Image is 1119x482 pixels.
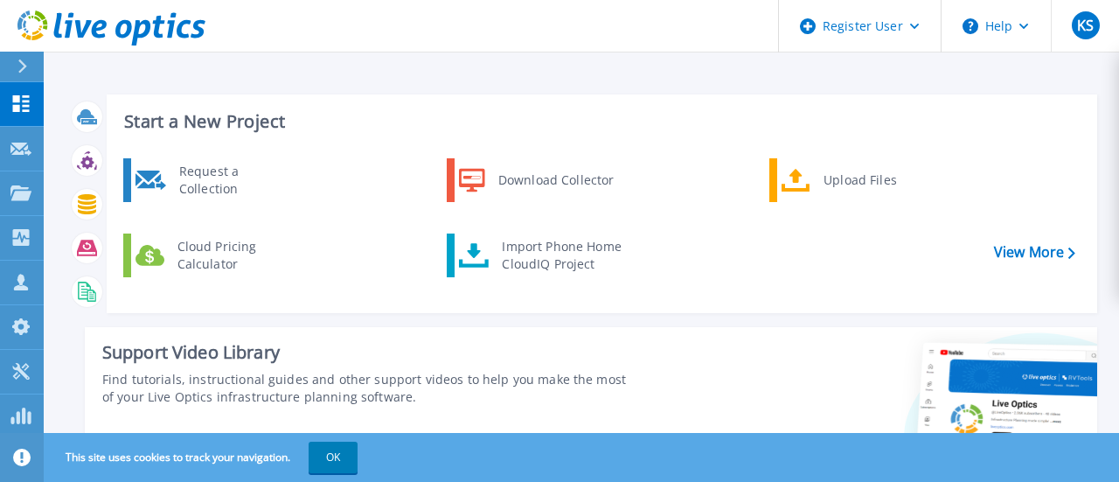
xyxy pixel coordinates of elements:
[994,244,1075,261] a: View More
[493,238,629,273] div: Import Phone Home CloudIQ Project
[1077,18,1094,32] span: KS
[123,158,302,202] a: Request a Collection
[309,442,358,473] button: OK
[490,163,622,198] div: Download Collector
[102,371,629,406] div: Find tutorials, instructional guides and other support videos to help you make the most of your L...
[123,234,302,277] a: Cloud Pricing Calculator
[447,158,626,202] a: Download Collector
[124,112,1074,131] h3: Start a New Project
[815,163,944,198] div: Upload Files
[48,442,358,473] span: This site uses cookies to track your navigation.
[170,163,298,198] div: Request a Collection
[769,158,949,202] a: Upload Files
[169,238,298,273] div: Cloud Pricing Calculator
[102,341,629,364] div: Support Video Library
